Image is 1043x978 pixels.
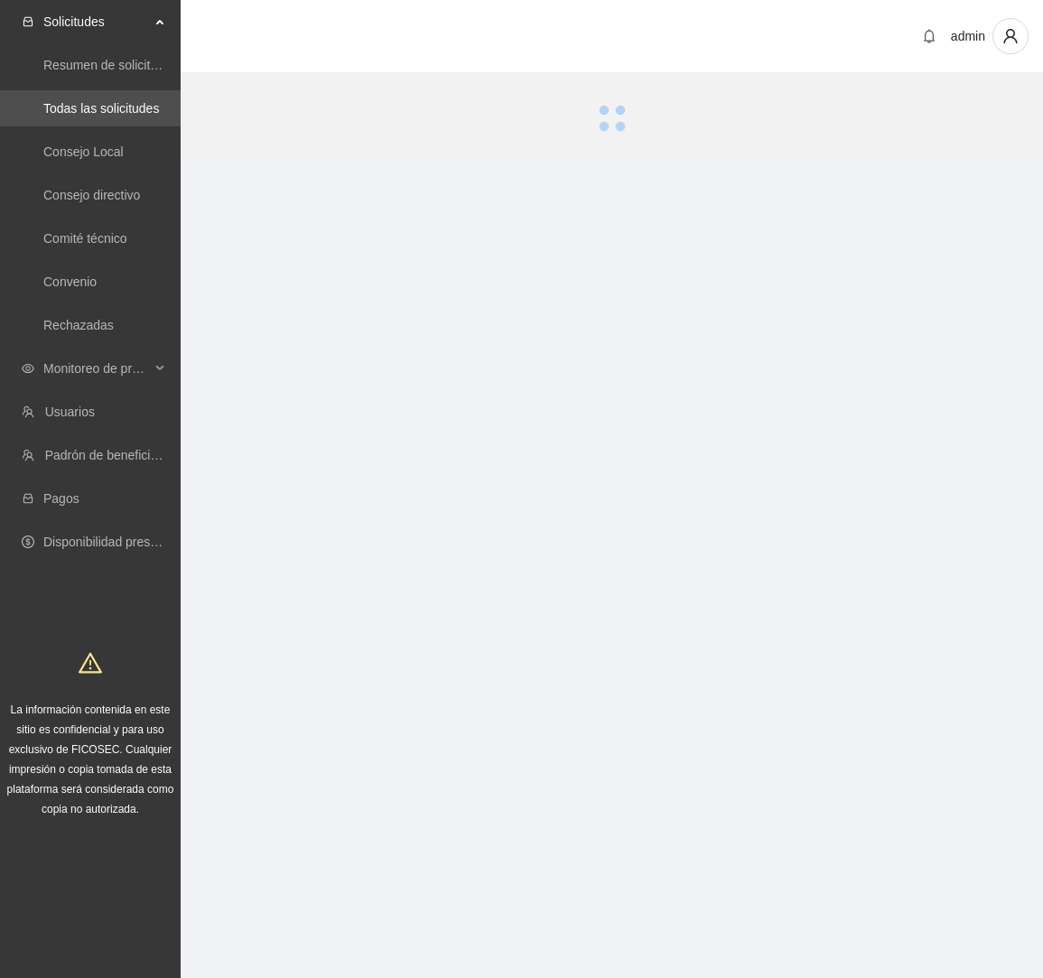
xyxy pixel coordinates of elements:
a: Disponibilidad presupuestal [43,535,198,549]
a: Resumen de solicitudes por aprobar [43,58,247,72]
span: Monitoreo de proyectos [43,350,150,387]
span: La información contenida en este sitio es confidencial y para uso exclusivo de FICOSEC. Cualquier... [7,703,174,815]
span: Solicitudes [43,4,150,40]
span: inbox [22,15,34,28]
span: admin [951,29,985,43]
span: bell [916,29,943,43]
a: Padrón de beneficiarios [45,448,178,462]
span: user [993,28,1028,44]
a: Consejo Local [43,144,124,159]
a: Rechazadas [43,318,114,332]
button: bell [915,22,944,51]
a: Usuarios [45,405,95,419]
span: eye [22,362,34,375]
a: Comité técnico [43,231,127,246]
a: Todas las solicitudes [43,101,159,116]
span: warning [79,651,102,675]
a: Consejo directivo [43,188,140,202]
a: Pagos [43,491,79,506]
a: Convenio [43,275,97,289]
button: user [992,18,1029,54]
